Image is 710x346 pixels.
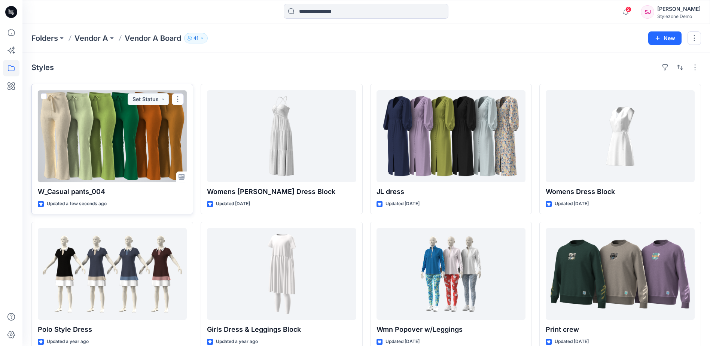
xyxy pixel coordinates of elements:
p: Updated a year ago [216,338,258,346]
p: Updated a few seconds ago [47,200,107,208]
a: Folders [31,33,58,43]
button: New [648,31,682,45]
div: Stylezone Demo [657,13,701,19]
button: 41 [184,33,208,43]
p: Updated [DATE] [386,338,420,346]
p: W_Casual pants_004 [38,186,187,197]
div: [PERSON_NAME] [657,4,701,13]
p: Updated [DATE] [386,200,420,208]
a: W_Casual pants_004 [38,90,187,182]
div: SJ [641,5,654,19]
p: Wmn Popover w/Leggings [377,324,525,335]
p: 41 [194,34,198,42]
a: Womens Ruffel Dress Block [207,90,356,182]
a: Polo Style Dress [38,228,187,320]
p: Updated a year ago [47,338,89,346]
a: Girls Dress & Leggings Block [207,228,356,320]
p: Updated [DATE] [555,338,589,346]
a: JL dress [377,90,525,182]
span: 2 [625,6,631,12]
a: Womens Dress Block [546,90,695,182]
p: Girls Dress & Leggings Block [207,324,356,335]
p: Updated [DATE] [216,200,250,208]
p: Vendor A Board [125,33,181,43]
p: Updated [DATE] [555,200,589,208]
p: Womens Dress Block [546,186,695,197]
p: JL dress [377,186,525,197]
h4: Styles [31,63,54,72]
a: Wmn Popover w/Leggings [377,228,525,320]
p: Polo Style Dress [38,324,187,335]
p: Womens [PERSON_NAME] Dress Block [207,186,356,197]
a: Vendor A [74,33,108,43]
p: Print crew [546,324,695,335]
a: Print crew [546,228,695,320]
